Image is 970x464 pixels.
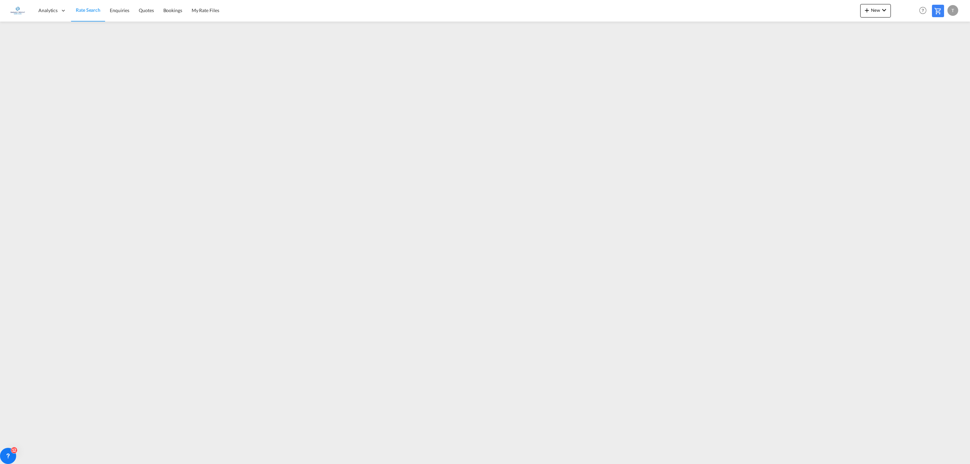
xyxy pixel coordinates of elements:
[139,7,154,13] span: Quotes
[76,7,100,13] span: Rate Search
[947,5,958,16] div: T
[38,7,58,14] span: Analytics
[110,7,129,13] span: Enquiries
[917,5,929,16] span: Help
[163,7,182,13] span: Bookings
[10,3,25,18] img: 6a2c35f0b7c411ef99d84d375d6e7407.jpg
[860,4,891,18] button: icon-plus 400-fgNewicon-chevron-down
[192,7,219,13] span: My Rate Files
[863,7,888,13] span: New
[880,6,888,14] md-icon: icon-chevron-down
[917,5,932,17] div: Help
[863,6,871,14] md-icon: icon-plus 400-fg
